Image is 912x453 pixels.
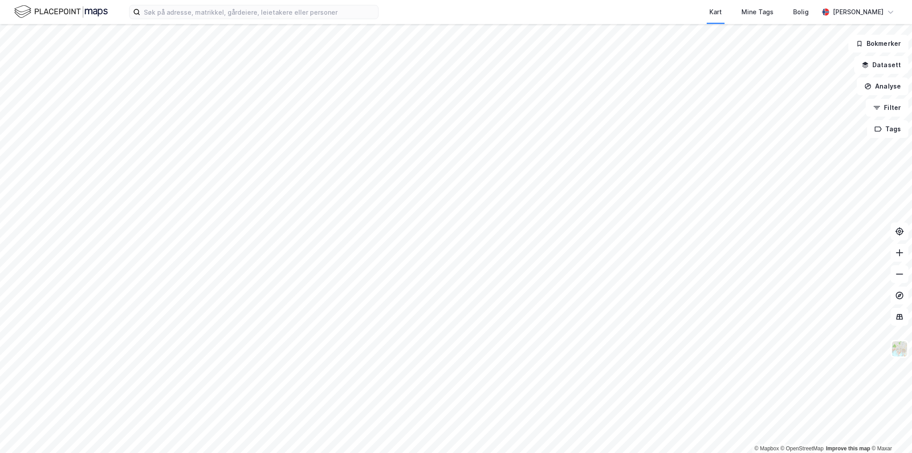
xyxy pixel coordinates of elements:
[709,7,722,17] div: Kart
[741,7,774,17] div: Mine Tags
[833,7,883,17] div: [PERSON_NAME]
[140,5,378,19] input: Søk på adresse, matrikkel, gårdeiere, leietakere eller personer
[14,4,108,20] img: logo.f888ab2527a4732fd821a326f86c7f29.svg
[793,7,809,17] div: Bolig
